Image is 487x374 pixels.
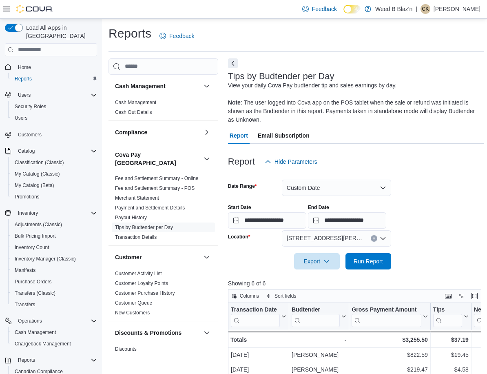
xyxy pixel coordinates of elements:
[15,146,38,156] button: Catalog
[343,5,361,13] input: Dark Mode
[8,73,100,85] button: Reports
[23,24,97,40] span: Load All Apps in [GEOGRAPHIC_DATA]
[115,290,175,296] span: Customer Purchase History
[115,253,200,261] button: Customer
[115,215,147,220] a: Payout History
[202,328,212,338] button: Discounts & Promotions
[11,180,97,190] span: My Catalog (Beta)
[228,234,250,240] label: Location
[228,99,241,106] b: Note
[15,159,64,166] span: Classification (Classic)
[11,74,97,84] span: Reports
[18,210,38,216] span: Inventory
[115,176,199,181] a: Fee and Settlement Summary - Online
[8,230,100,242] button: Bulk Pricing Import
[18,131,42,138] span: Customers
[115,82,166,90] h3: Cash Management
[11,327,97,337] span: Cash Management
[240,293,259,299] span: Columns
[11,339,97,349] span: Chargeback Management
[15,115,27,121] span: Users
[11,102,97,111] span: Security Roles
[15,316,45,326] button: Operations
[8,338,100,350] button: Chargeback Management
[15,233,56,239] span: Bulk Pricing Import
[15,129,97,140] span: Customers
[2,354,100,366] button: Reports
[416,4,417,14] p: |
[299,1,340,17] a: Feedback
[292,306,340,314] div: Budtender
[108,174,218,245] div: Cova Pay [GEOGRAPHIC_DATA]
[11,254,79,264] a: Inventory Manager (Classic)
[11,169,97,179] span: My Catalog (Classic)
[2,145,100,157] button: Catalog
[11,192,43,202] a: Promotions
[115,280,168,286] a: Customer Loyalty Points
[115,205,185,211] span: Payment and Settlement Details
[202,154,212,164] button: Cova Pay [GEOGRAPHIC_DATA]
[11,231,97,241] span: Bulk Pricing Import
[11,74,35,84] a: Reports
[115,175,199,182] span: Fee and Settlement Summary - Online
[115,329,182,337] h3: Discounts & Promotions
[15,244,49,251] span: Inventory Count
[115,300,152,306] span: Customer Queue
[11,113,31,123] a: Users
[422,4,429,14] span: CK
[433,306,462,314] div: Tips
[15,182,54,189] span: My Catalog (Beta)
[228,183,257,189] label: Date Range
[228,212,306,229] input: Press the down key to open a popover containing a calendar.
[115,234,157,240] span: Transaction Details
[263,291,299,301] button: Sort fields
[115,109,152,115] a: Cash Out Details
[115,346,137,352] a: Discounts
[2,61,100,73] button: Home
[11,180,58,190] a: My Catalog (Beta)
[115,310,150,316] a: New Customers
[11,300,38,309] a: Transfers
[11,327,59,337] a: Cash Management
[156,28,197,44] a: Feedback
[16,5,53,13] img: Cova
[8,253,100,265] button: Inventory Manager (Classic)
[11,288,97,298] span: Transfers (Classic)
[308,204,329,211] label: End Date
[8,180,100,191] button: My Catalog (Beta)
[15,171,60,177] span: My Catalog (Classic)
[115,100,156,105] a: Cash Management
[8,112,100,124] button: Users
[8,299,100,310] button: Transfers
[115,151,200,167] button: Cova Pay [GEOGRAPHIC_DATA]
[15,301,35,308] span: Transfers
[231,306,286,327] button: Transaction Date
[433,306,469,327] button: Tips
[228,71,334,81] h3: Tips by Budtender per Day
[8,191,100,203] button: Promotions
[15,316,97,326] span: Operations
[433,350,469,360] div: $19.45
[433,306,462,327] div: Tips
[8,101,100,112] button: Security Roles
[11,243,97,252] span: Inventory Count
[230,335,286,345] div: Totals
[115,329,200,337] button: Discounts & Promotions
[15,355,38,365] button: Reports
[15,208,97,218] span: Inventory
[11,277,97,287] span: Purchase Orders
[115,185,195,191] span: Fee and Settlement Summary - POS
[15,90,97,100] span: Users
[11,265,39,275] a: Manifests
[15,256,76,262] span: Inventory Manager (Classic)
[292,306,346,327] button: Budtender
[287,233,363,243] span: [STREET_ADDRESS][PERSON_NAME]
[18,148,35,154] span: Catalog
[11,300,97,309] span: Transfers
[274,293,296,299] span: Sort fields
[11,254,97,264] span: Inventory Manager (Classic)
[108,98,218,120] div: Cash Management
[231,306,280,327] div: Transaction Date
[11,158,97,167] span: Classification (Classic)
